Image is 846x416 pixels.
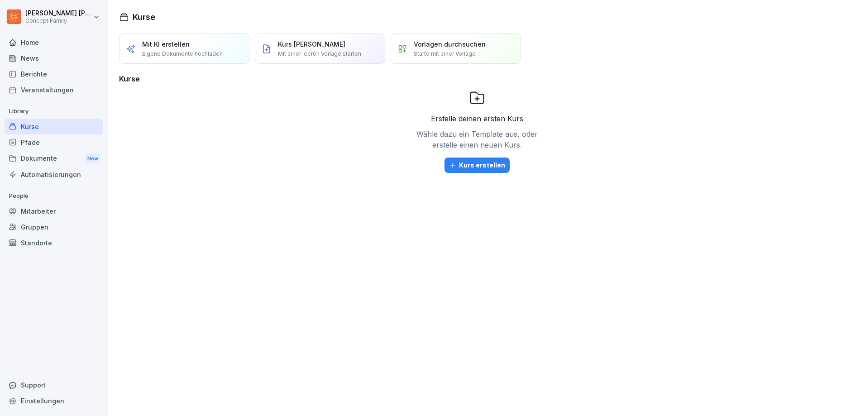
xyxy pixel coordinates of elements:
[25,18,91,24] p: Concept Family
[5,203,103,219] a: Mitarbeiter
[5,235,103,251] a: Standorte
[142,39,190,49] p: Mit KI erstellen
[5,134,103,150] a: Pfade
[414,39,486,49] p: Vorlagen durchsuchen
[414,50,476,58] p: Starte mit einer Vorlage
[414,129,540,150] p: Wähle dazu ein Template aus, oder erstelle einen neuen Kurs.
[445,158,510,173] button: Kurs erstellen
[5,377,103,393] div: Support
[278,50,361,58] p: Mit einer leeren Vorlage starten
[142,50,223,58] p: Eigene Dokumente hochladen
[5,167,103,182] a: Automatisierungen
[5,34,103,50] a: Home
[5,150,103,167] a: DokumenteNew
[5,104,103,119] p: Library
[278,39,345,49] p: Kurs [PERSON_NAME]
[25,10,91,17] p: [PERSON_NAME] [PERSON_NAME]
[5,393,103,409] a: Einstellungen
[449,160,505,170] div: Kurs erstellen
[431,113,523,124] p: Erstelle deinen ersten Kurs
[5,66,103,82] a: Berichte
[133,11,155,23] h1: Kurse
[5,219,103,235] a: Gruppen
[5,119,103,134] a: Kurse
[5,189,103,203] p: People
[5,82,103,98] a: Veranstaltungen
[5,150,103,167] div: Dokumente
[5,50,103,66] a: News
[119,73,835,84] h3: Kurse
[85,153,100,164] div: New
